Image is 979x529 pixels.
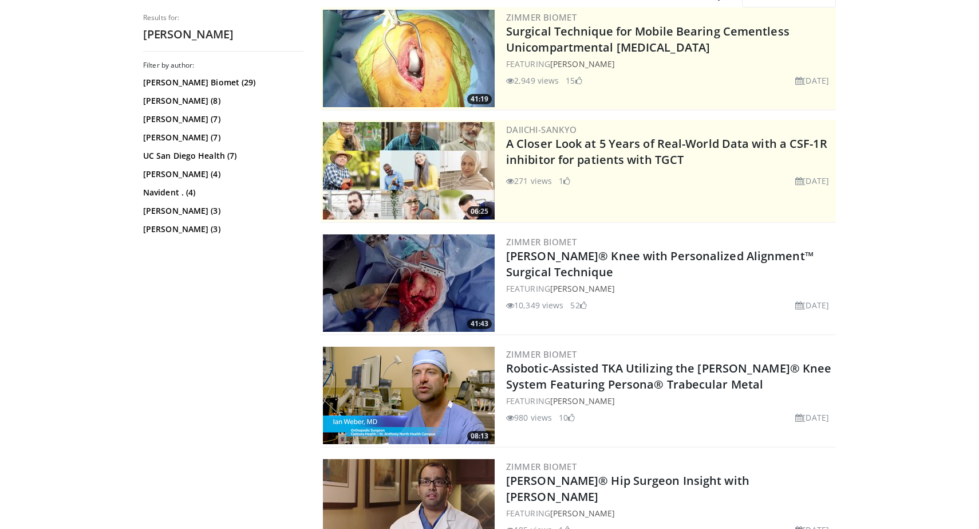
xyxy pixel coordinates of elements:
[143,169,301,180] a: [PERSON_NAME] (4)
[467,206,492,217] span: 06:25
[143,205,301,217] a: [PERSON_NAME] (3)
[550,283,615,294] a: [PERSON_NAME]
[143,132,301,143] a: [PERSON_NAME] (7)
[323,347,495,444] a: 08:13
[506,412,552,424] li: 980 views
[506,283,834,295] div: FEATURING
[323,10,495,107] a: 41:19
[143,113,301,125] a: [PERSON_NAME] (7)
[506,11,577,23] a: Zimmer Biomet
[506,299,563,311] li: 10,349 views
[506,507,834,519] div: FEATURING
[143,77,301,88] a: [PERSON_NAME] Biomet (29)
[559,175,570,187] li: 1
[323,347,495,444] img: 64ef4658-0fcf-49ac-937c-7217d6ce13cd.png.300x170_q85_crop-smart_upscale.png
[550,508,615,519] a: [PERSON_NAME]
[506,23,789,55] a: Surgical Technique for Mobile Bearing Cementless Unicompartmental [MEDICAL_DATA]
[143,150,301,162] a: UC San Diego Health (7)
[143,187,301,198] a: Navident . (4)
[506,175,552,187] li: 271 views
[550,395,615,406] a: [PERSON_NAME]
[467,319,492,329] span: 41:43
[506,236,577,248] a: Zimmer Biomet
[143,224,301,235] a: [PERSON_NAME] (3)
[143,27,303,42] h2: [PERSON_NAME]
[467,94,492,104] span: 41:19
[323,10,495,107] img: e9ed289e-2b85-4599-8337-2e2b4fe0f32a.300x170_q85_crop-smart_upscale.jpg
[143,95,301,107] a: [PERSON_NAME] (8)
[323,234,495,332] a: 41:43
[323,122,495,220] a: 06:25
[506,75,559,87] li: 2,949 views
[143,13,303,22] p: Results for:
[467,431,492,441] span: 08:13
[559,412,575,424] li: 10
[506,58,834,70] div: FEATURING
[795,175,829,187] li: [DATE]
[566,75,582,87] li: 15
[506,248,814,280] a: [PERSON_NAME]® Knee with Personalized Alignment™ Surgical Technique
[143,61,303,70] h3: Filter by author:
[795,412,829,424] li: [DATE]
[506,473,749,504] a: [PERSON_NAME]® Hip Surgeon Insight with [PERSON_NAME]
[550,58,615,69] a: [PERSON_NAME]
[570,299,586,311] li: 52
[795,75,829,87] li: [DATE]
[506,395,834,407] div: FEATURING
[323,122,495,220] img: 93c22cae-14d1-47f0-9e4a-a244e824b022.png.300x170_q85_crop-smart_upscale.jpg
[506,348,577,360] a: Zimmer Biomet
[506,136,827,167] a: A Closer Look at 5 Years of Real-World Data with a CSF-1R inhibitor for patients with TGCT
[506,461,577,472] a: Zimmer Biomet
[506,124,577,135] a: Daiichi-Sankyo
[795,299,829,311] li: [DATE]
[506,360,831,392] a: Robotic-Assisted TKA Utilizing the [PERSON_NAME]® Knee System Featuring Persona® Trabecular Metal
[323,234,495,332] img: f7686bec-90c9-46a3-90a7-090016086b12.300x170_q85_crop-smart_upscale.jpg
